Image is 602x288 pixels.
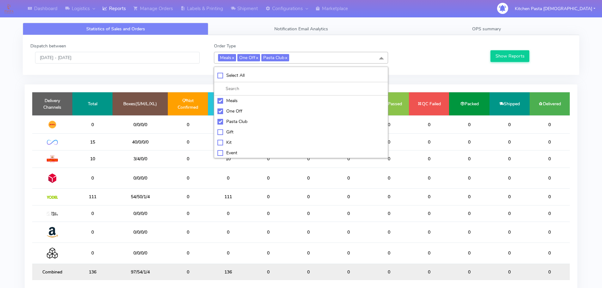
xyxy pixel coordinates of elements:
[329,189,369,205] td: 0
[449,205,489,222] td: 0
[217,139,385,146] div: Kit
[217,72,385,79] div: Select All
[218,54,236,61] span: Meals
[248,205,288,222] td: 0
[409,264,449,280] td: 0
[23,23,579,35] ul: Tabs
[72,222,112,242] td: 0
[369,92,409,115] td: QC Passed
[112,189,168,205] td: 54/50/1/4
[217,129,385,135] div: Gift
[72,150,112,168] td: 10
[449,92,489,115] td: Packed
[530,243,570,264] td: 0
[237,54,260,61] span: One Off
[289,189,329,205] td: 0
[47,120,58,129] img: DHL
[490,205,530,222] td: 0
[369,205,409,222] td: 0
[329,150,369,168] td: 0
[47,212,58,216] img: MaxOptra
[449,150,489,168] td: 0
[490,92,530,115] td: Shipped
[409,222,449,242] td: 0
[112,115,168,134] td: 0/0/0/0
[248,189,288,205] td: 0
[112,150,168,168] td: 3/4/0/0
[510,2,600,15] button: Kitchen Pasta [DEMOGRAPHIC_DATA]
[32,92,72,115] td: Delivery Channels
[217,118,385,125] div: Pasta Club
[409,150,449,168] td: 0
[490,50,529,62] button: Show Reports
[409,189,449,205] td: 0
[490,115,530,134] td: 0
[449,168,489,188] td: 0
[530,205,570,222] td: 0
[369,168,409,188] td: 0
[47,196,58,199] img: Yodel
[30,43,66,49] label: Dispatch between
[214,43,236,49] label: Order Type
[112,134,168,150] td: 40/0/0/0
[369,134,409,150] td: 0
[72,168,112,188] td: 0
[168,222,208,242] td: 0
[409,92,449,115] td: QC Failed
[490,264,530,280] td: 0
[112,168,168,188] td: 0/0/0/0
[47,155,58,163] img: Royal Mail
[248,222,288,242] td: 0
[72,92,112,115] td: Total
[208,264,248,280] td: 136
[208,168,248,188] td: 0
[490,222,530,242] td: 0
[409,243,449,264] td: 0
[72,205,112,222] td: 0
[168,205,208,222] td: 0
[47,173,58,184] img: DPD
[248,243,288,264] td: 0
[168,115,208,134] td: 0
[47,227,58,238] img: Amazon
[289,168,329,188] td: 0
[329,168,369,188] td: 0
[409,115,449,134] td: 0
[72,243,112,264] td: 0
[248,264,288,280] td: 0
[530,92,570,115] td: Delivered
[112,92,168,115] td: Boxes(S/M/L/XL)
[490,150,530,168] td: 0
[289,243,329,264] td: 0
[490,168,530,188] td: 0
[449,243,489,264] td: 0
[261,54,289,61] span: Pasta Club
[208,115,248,134] td: 0
[289,264,329,280] td: 0
[231,54,234,61] a: x
[530,222,570,242] td: 0
[168,168,208,188] td: 0
[329,264,369,280] td: 0
[217,85,385,92] input: multiselect-search
[409,168,449,188] td: 0
[217,97,385,104] div: Meals
[369,150,409,168] td: 0
[208,150,248,168] td: 10
[208,205,248,222] td: 0
[168,189,208,205] td: 0
[530,189,570,205] td: 0
[369,115,409,134] td: 0
[449,264,489,280] td: 0
[530,264,570,280] td: 0
[449,189,489,205] td: 0
[168,150,208,168] td: 0
[72,189,112,205] td: 111
[409,205,449,222] td: 0
[112,205,168,222] td: 0/0/0/0
[47,248,58,259] img: Collection
[369,264,409,280] td: 0
[208,243,248,264] td: 0
[72,134,112,150] td: 15
[289,222,329,242] td: 0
